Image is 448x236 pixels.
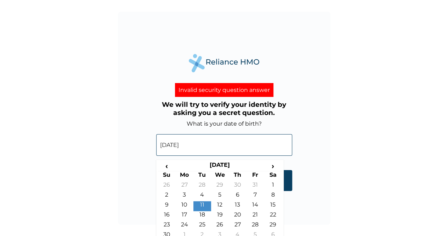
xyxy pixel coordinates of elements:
td: 21 [246,211,264,221]
td: 9 [158,201,176,211]
input: DD-MM-YYYY [156,134,292,156]
td: 19 [211,211,229,221]
td: 23 [158,221,176,231]
td: 17 [176,211,193,221]
td: 8 [264,191,282,201]
td: 22 [264,211,282,221]
td: 18 [193,211,211,221]
td: 7 [246,191,264,201]
th: Tu [193,171,211,181]
td: 11 [193,201,211,211]
td: 3 [176,191,193,201]
td: 14 [246,201,264,211]
td: 16 [158,211,176,221]
td: 24 [176,221,193,231]
span: ‹ [158,161,176,170]
td: 20 [229,211,246,221]
span: › [264,161,282,170]
td: 26 [211,221,229,231]
td: 30 [229,181,246,191]
th: Sa [264,171,282,181]
td: 1 [264,181,282,191]
img: Reliance Health's Logo [189,54,260,72]
th: Th [229,171,246,181]
td: 31 [246,181,264,191]
th: Mo [176,171,193,181]
th: [DATE] [176,161,264,171]
td: 6 [229,191,246,201]
td: 27 [176,181,193,191]
td: 25 [193,221,211,231]
td: 29 [211,181,229,191]
label: What is your date of birth? [187,120,262,127]
td: 28 [246,221,264,231]
th: Fr [246,171,264,181]
td: 15 [264,201,282,211]
h3: We will try to verify your identity by asking you a secret question. [156,100,292,117]
td: 29 [264,221,282,231]
td: 12 [211,201,229,211]
th: Su [158,171,176,181]
td: 10 [176,201,193,211]
td: 28 [193,181,211,191]
td: 26 [158,181,176,191]
td: 13 [229,201,246,211]
td: 27 [229,221,246,231]
td: 2 [158,191,176,201]
th: We [211,171,229,181]
td: 5 [211,191,229,201]
div: Invalid security question answer [175,83,273,97]
td: 4 [193,191,211,201]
